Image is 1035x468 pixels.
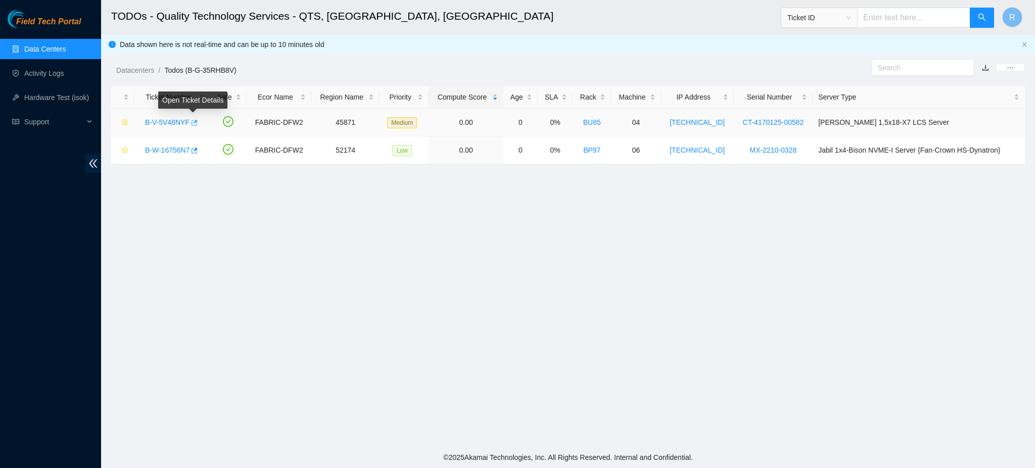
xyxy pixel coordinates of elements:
button: star [117,142,129,158]
span: star [121,119,128,127]
td: 0% [538,109,573,136]
td: 45871 [311,109,380,136]
td: 0.00 [429,109,503,136]
span: double-left [85,154,101,173]
td: 0.00 [429,136,503,164]
input: Search [878,62,960,73]
a: [TECHNICAL_ID] [670,146,725,154]
span: Medium [387,117,417,128]
div: Open Ticket Details [158,91,227,109]
span: check-circle [223,116,233,127]
span: Support [24,112,84,132]
td: Jabil 1x4-Bison NVME-I Server {Fan-Crown HS-Dynatron} [813,136,1025,164]
span: Low [393,145,412,156]
a: Datacenters [116,66,154,74]
a: B-V-5V48NYF [145,118,190,126]
a: Todos (B-G-35RHB8V) [164,66,236,74]
a: Data Centers [24,45,66,53]
a: CT-4170125-00582 [743,118,804,126]
td: [PERSON_NAME] 1.5x18-X7 LCS Server [813,109,1025,136]
a: Hardware Test (isok) [24,93,89,102]
td: 0 [503,136,538,164]
a: download [982,64,989,72]
button: R [1002,7,1022,27]
span: R [1009,11,1015,24]
span: ellipsis [1007,64,1014,71]
img: Akamai Technologies [8,10,51,28]
a: Akamai TechnologiesField Tech Portal [8,18,81,31]
span: check-circle [223,144,233,155]
span: read [12,118,19,125]
span: Field Tech Portal [16,17,81,27]
button: search [970,8,994,28]
span: Ticket ID [787,10,851,25]
a: [TECHNICAL_ID] [670,118,725,126]
td: FABRIC-DFW2 [247,109,311,136]
span: search [978,13,986,23]
button: close [1021,41,1027,48]
td: 06 [611,136,661,164]
a: MX-2210-0328 [750,146,797,154]
a: BU85 [583,118,601,126]
button: star [117,114,129,130]
td: 04 [611,109,661,136]
td: 52174 [311,136,380,164]
td: 0% [538,136,573,164]
a: B-W-16756N7 [145,146,190,154]
span: / [158,66,160,74]
a: Activity Logs [24,69,64,77]
button: download [974,60,997,76]
td: FABRIC-DFW2 [247,136,311,164]
td: 0 [503,109,538,136]
span: close [1021,41,1027,48]
input: Enter text here... [857,8,970,28]
footer: © 2025 Akamai Technologies, Inc. All Rights Reserved. Internal and Confidential. [101,447,1035,468]
a: BP97 [583,146,600,154]
span: star [121,147,128,155]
